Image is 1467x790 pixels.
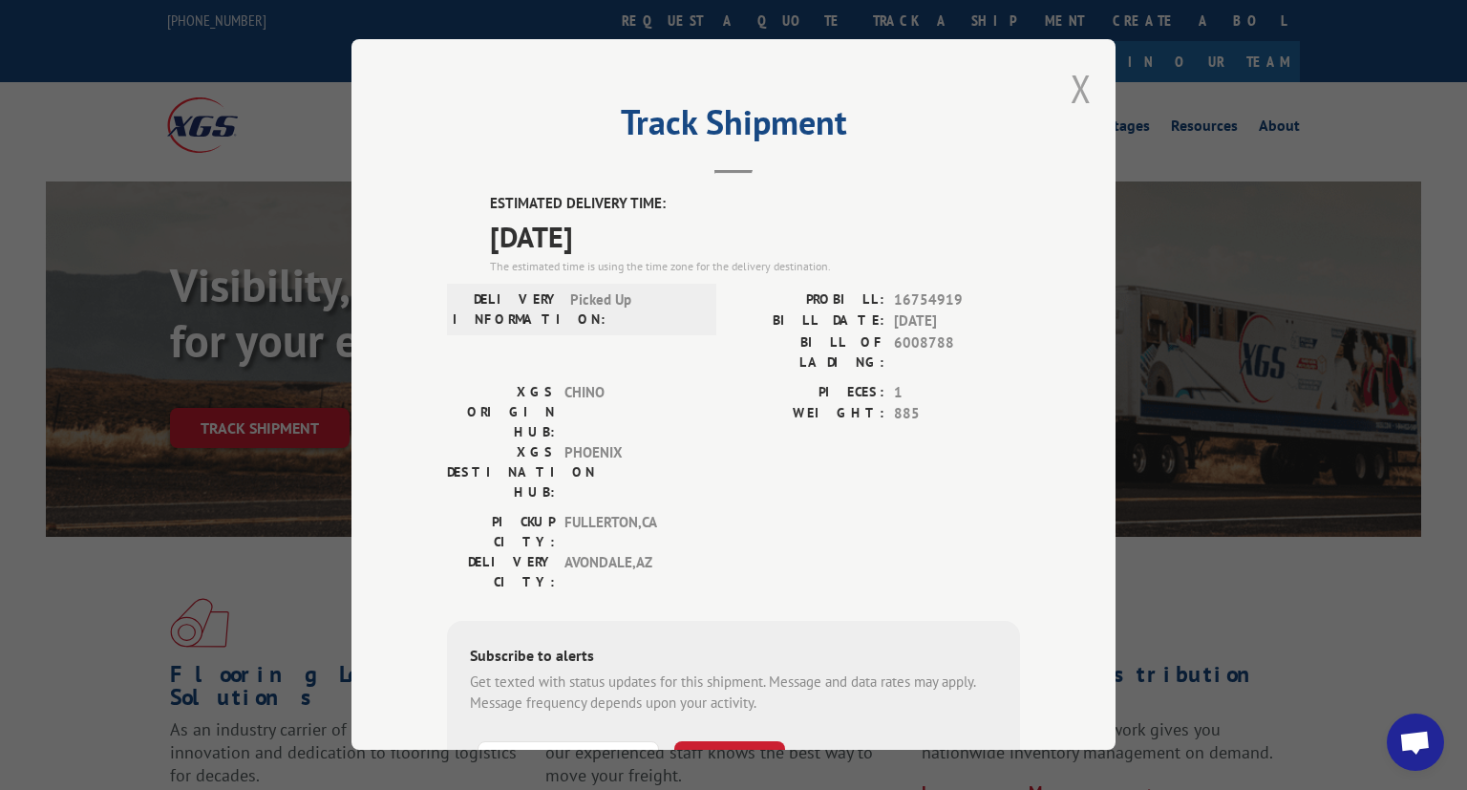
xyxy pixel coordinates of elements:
[447,512,555,552] label: PICKUP CITY:
[894,289,1020,311] span: 16754919
[733,403,884,425] label: WEIGHT:
[564,442,693,502] span: PHOENIX
[733,382,884,404] label: PIECES:
[894,382,1020,404] span: 1
[478,741,659,781] input: Phone Number
[447,552,555,592] label: DELIVERY CITY:
[894,332,1020,373] span: 6008788
[564,512,693,552] span: FULLERTON , CA
[894,403,1020,425] span: 885
[733,289,884,311] label: PROBILL:
[470,672,997,715] div: Get texted with status updates for this shipment. Message and data rates may apply. Message frequ...
[564,552,693,592] span: AVONDALE , AZ
[447,442,555,502] label: XGS DESTINATION HUB:
[733,332,884,373] label: BILL OF LADING:
[1071,63,1092,114] button: Close modal
[490,193,1020,215] label: ESTIMATED DELIVERY TIME:
[570,289,699,330] span: Picked Up
[894,310,1020,332] span: [DATE]
[490,215,1020,258] span: [DATE]
[733,310,884,332] label: BILL DATE:
[564,382,693,442] span: CHINO
[674,741,785,781] button: SUBSCRIBE
[490,258,1020,275] div: The estimated time is using the time zone for the delivery destination.
[470,644,997,672] div: Subscribe to alerts
[1387,714,1444,771] a: Open chat
[453,289,561,330] label: DELIVERY INFORMATION:
[447,109,1020,145] h2: Track Shipment
[447,382,555,442] label: XGS ORIGIN HUB:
